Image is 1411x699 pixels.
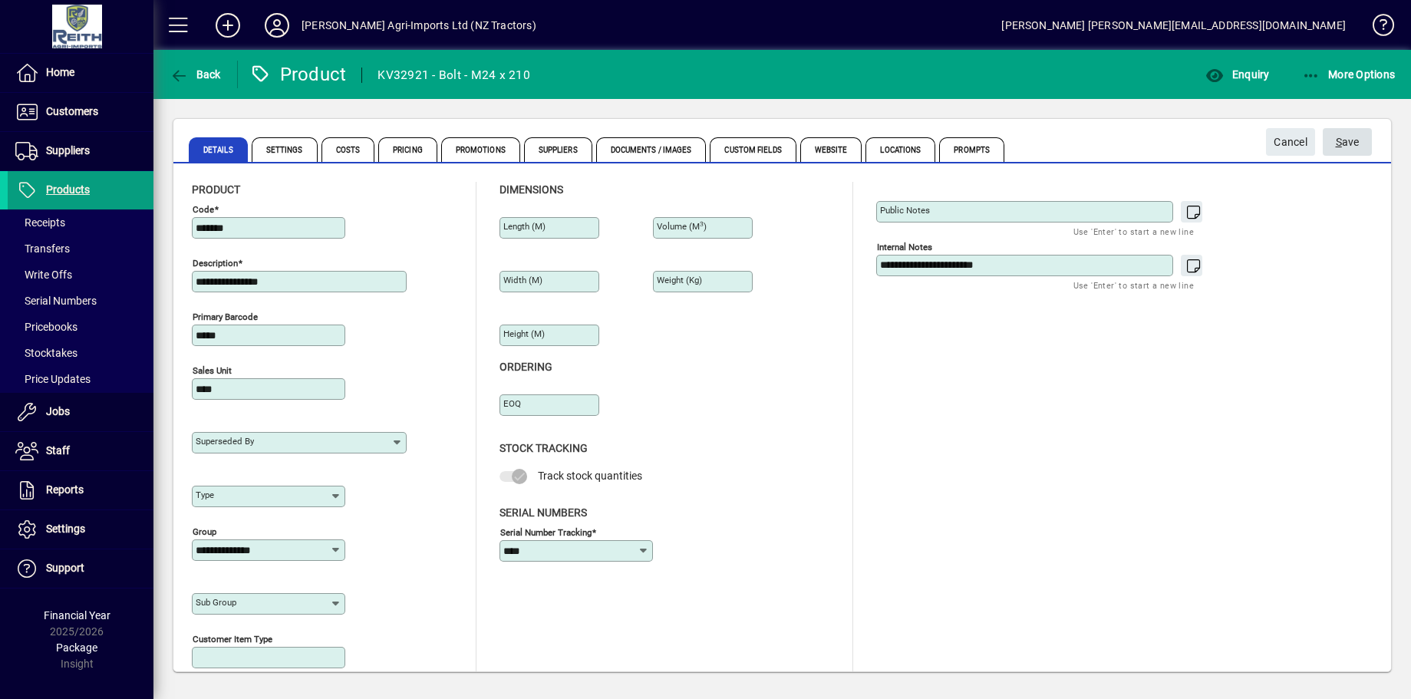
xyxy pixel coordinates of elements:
span: Home [46,66,74,78]
mat-label: Type [196,490,214,500]
span: Serial Numbers [499,506,587,519]
span: Details [189,137,248,162]
span: Receipts [15,216,65,229]
span: Track stock quantities [538,470,642,482]
mat-label: Weight (Kg) [657,275,702,285]
span: Reports [46,483,84,496]
mat-label: Internal Notes [877,242,932,252]
span: Suppliers [46,144,90,157]
mat-label: Length (m) [503,221,546,232]
span: Cancel [1274,130,1307,155]
span: Enquiry [1205,68,1269,81]
span: Documents / Images [596,137,707,162]
div: [PERSON_NAME] [PERSON_NAME][EMAIL_ADDRESS][DOMAIN_NAME] [1001,13,1346,38]
span: Dimensions [499,183,563,196]
mat-label: Code [193,204,214,215]
mat-label: Primary barcode [193,312,258,322]
a: Pricebooks [8,314,153,340]
span: Stocktakes [15,347,77,359]
mat-label: Height (m) [503,328,545,339]
button: Profile [252,12,302,39]
a: Jobs [8,393,153,431]
mat-label: Width (m) [503,275,542,285]
mat-label: Serial Number tracking [500,526,592,537]
span: Costs [321,137,375,162]
span: Pricebooks [15,321,77,333]
span: Jobs [46,405,70,417]
a: Knowledge Base [1361,3,1392,53]
a: Customers [8,93,153,131]
a: Reports [8,471,153,509]
span: Prompts [939,137,1004,162]
mat-label: EOQ [503,398,521,409]
mat-label: Description [193,258,238,269]
mat-label: Sub group [196,597,236,608]
a: Home [8,54,153,92]
span: ave [1336,130,1360,155]
div: KV32921 - Bolt - M24 x 210 [377,63,530,87]
mat-label: Group [193,526,216,537]
a: Transfers [8,236,153,262]
span: Pricing [378,137,437,162]
span: Website [800,137,862,162]
mat-label: Superseded by [196,436,254,447]
span: Custom Fields [710,137,796,162]
button: Add [203,12,252,39]
span: Locations [865,137,935,162]
span: Financial Year [44,609,110,622]
span: Settings [46,523,85,535]
app-page-header-button: Back [153,61,238,88]
a: Price Updates [8,366,153,392]
span: Settings [252,137,318,162]
span: Products [46,183,90,196]
button: Cancel [1266,128,1315,156]
a: Serial Numbers [8,288,153,314]
mat-label: Volume (m ) [657,221,707,232]
span: Suppliers [524,137,592,162]
mat-label: Public Notes [880,205,930,216]
span: More Options [1302,68,1396,81]
span: Staff [46,444,70,457]
mat-label: Sales unit [193,365,232,376]
span: Transfers [15,242,70,255]
button: Save [1323,128,1372,156]
mat-hint: Use 'Enter' to start a new line [1073,223,1194,240]
span: Customers [46,105,98,117]
div: Product [249,62,347,87]
span: Back [170,68,221,81]
a: Support [8,549,153,588]
a: Suppliers [8,132,153,170]
span: Product [192,183,240,196]
mat-label: Customer Item Type [193,634,272,645]
span: Ordering [499,361,552,373]
button: Back [166,61,225,88]
span: Promotions [441,137,520,162]
a: Write Offs [8,262,153,288]
span: Serial Numbers [15,295,97,307]
a: Stocktakes [8,340,153,366]
button: More Options [1298,61,1399,88]
span: Support [46,562,84,574]
button: Enquiry [1202,61,1273,88]
span: Write Offs [15,269,72,281]
span: Package [56,641,97,654]
span: Stock Tracking [499,442,588,454]
span: Price Updates [15,373,91,385]
a: Settings [8,510,153,549]
sup: 3 [700,220,704,228]
div: [PERSON_NAME] Agri-Imports Ltd (NZ Tractors) [302,13,536,38]
mat-hint: Use 'Enter' to start a new line [1073,276,1194,294]
span: S [1336,136,1342,148]
a: Receipts [8,209,153,236]
a: Staff [8,432,153,470]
